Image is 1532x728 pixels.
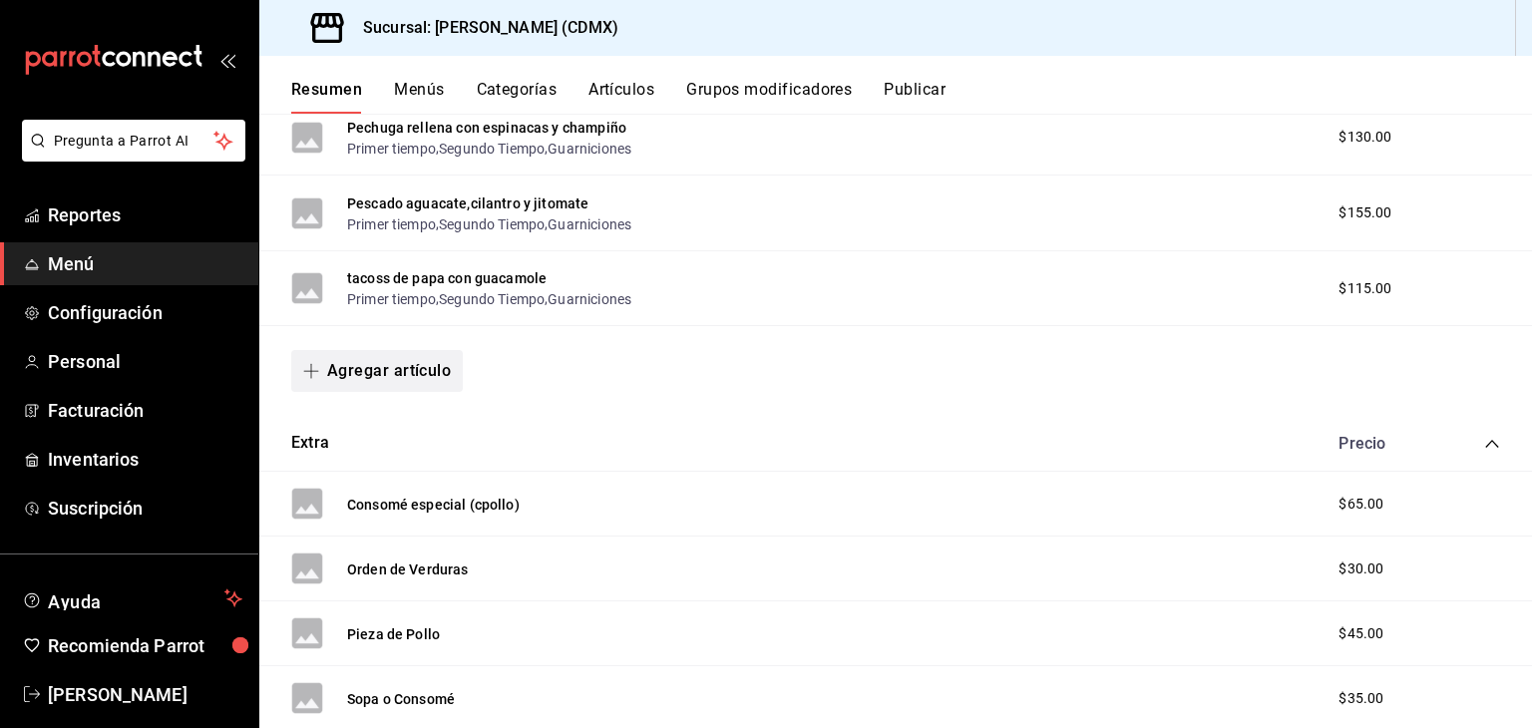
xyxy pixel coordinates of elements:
span: Configuración [48,299,242,326]
span: Pregunta a Parrot AI [54,131,214,152]
button: Guarniciones [548,289,631,309]
span: Reportes [48,201,242,228]
button: Pechuga rellena con espinacas y champiño [347,118,626,138]
button: Resumen [291,80,362,114]
span: Inventarios [48,446,242,473]
button: Agregar artículo [291,350,463,392]
div: Precio [1319,434,1446,453]
button: Guarniciones [548,139,631,159]
button: Grupos modificadores [686,80,852,114]
button: Orden de Verduras [347,559,469,579]
button: tacoss de papa con guacamole [347,268,547,288]
h3: Sucursal: [PERSON_NAME] (CDMX) [347,16,618,40]
button: Pescado aguacate,cilantro y jitomate [347,193,588,213]
span: $45.00 [1339,623,1383,644]
button: Publicar [884,80,946,114]
span: Suscripción [48,495,242,522]
span: $130.00 [1339,127,1391,148]
button: collapse-category-row [1484,436,1500,452]
button: Guarniciones [548,214,631,234]
button: Primer tiempo [347,289,436,309]
button: Segundo Tiempo [439,139,545,159]
button: Primer tiempo [347,214,436,234]
button: Extra [291,432,329,455]
button: Primer tiempo [347,139,436,159]
span: $115.00 [1339,278,1391,299]
button: Segundo Tiempo [439,214,545,234]
button: Menús [394,80,444,114]
span: $65.00 [1339,494,1383,515]
a: Pregunta a Parrot AI [14,145,245,166]
button: Sopa o Consomé [347,689,455,709]
span: Facturación [48,397,242,424]
span: $30.00 [1339,558,1383,579]
button: open_drawer_menu [219,52,235,68]
span: $155.00 [1339,202,1391,223]
span: Personal [48,348,242,375]
button: Categorías [477,80,558,114]
div: , , [347,213,631,234]
span: Ayuda [48,586,216,610]
span: [PERSON_NAME] [48,681,242,708]
span: Recomienda Parrot [48,632,242,659]
button: Segundo Tiempo [439,289,545,309]
span: $35.00 [1339,688,1383,709]
button: Pieza de Pollo [347,624,440,644]
div: , , [347,138,631,159]
button: Pregunta a Parrot AI [22,120,245,162]
div: navigation tabs [291,80,1532,114]
button: Consomé especial (cpollo) [347,495,520,515]
div: , , [347,288,631,309]
span: Menú [48,250,242,277]
button: Artículos [588,80,654,114]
